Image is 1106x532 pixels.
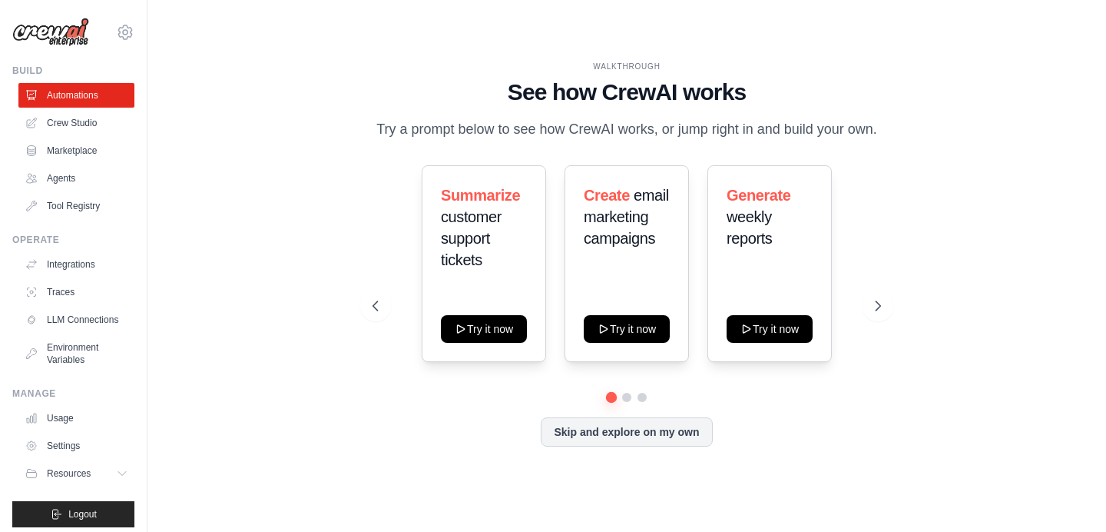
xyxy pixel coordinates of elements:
[18,166,134,191] a: Agents
[584,315,670,343] button: Try it now
[727,315,813,343] button: Try it now
[18,335,134,372] a: Environment Variables
[18,83,134,108] a: Automations
[47,467,91,480] span: Resources
[18,280,134,304] a: Traces
[373,61,881,72] div: WALKTHROUGH
[441,208,502,268] span: customer support tickets
[12,387,134,400] div: Manage
[18,138,134,163] a: Marketplace
[18,434,134,458] a: Settings
[12,18,89,47] img: Logo
[12,234,134,246] div: Operate
[727,187,791,204] span: Generate
[18,194,134,218] a: Tool Registry
[727,208,772,247] span: weekly reports
[18,461,134,486] button: Resources
[12,501,134,527] button: Logout
[584,187,630,204] span: Create
[18,252,134,277] a: Integrations
[441,187,520,204] span: Summarize
[584,187,669,247] span: email marketing campaigns
[12,65,134,77] div: Build
[18,406,134,431] a: Usage
[18,111,134,135] a: Crew Studio
[373,118,881,141] p: Try a prompt below to see how CrewAI works, or jump right in and build your own.
[18,308,134,332] a: LLM Connections
[68,508,97,520] span: Logout
[441,315,527,343] button: Try it now
[541,417,712,447] button: Skip and explore on my own
[373,78,881,106] h1: See how CrewAI works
